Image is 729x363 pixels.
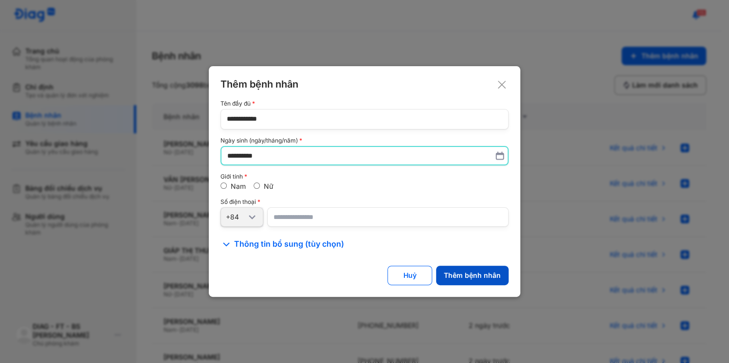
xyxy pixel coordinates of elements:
[444,271,501,280] div: Thêm bệnh nhân
[220,100,509,107] div: Tên đầy đủ
[220,199,509,205] div: Số điện thoại
[220,137,509,144] div: Ngày sinh (ngày/tháng/năm)
[387,266,432,285] button: Huỷ
[220,173,509,180] div: Giới tính
[226,213,246,221] div: +84
[220,78,509,91] div: Thêm bệnh nhân
[436,266,509,285] button: Thêm bệnh nhân
[234,238,344,250] span: Thông tin bổ sung (tùy chọn)
[231,182,246,190] label: Nam
[264,182,273,190] label: Nữ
